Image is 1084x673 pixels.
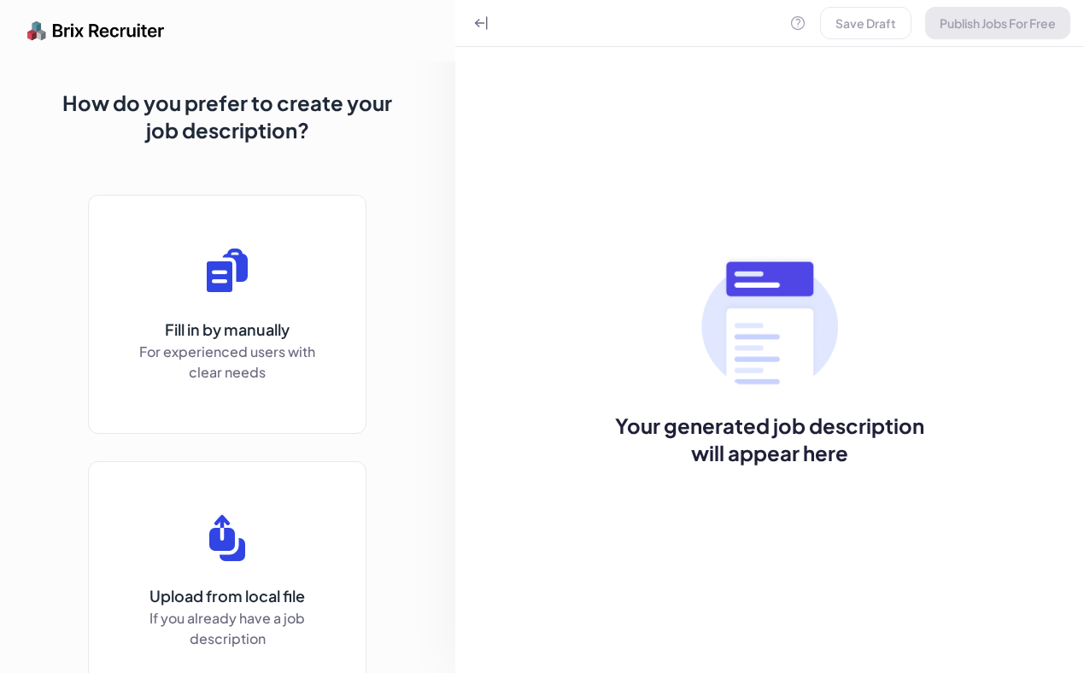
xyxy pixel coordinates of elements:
[133,318,321,342] p: Fill in by manually
[61,89,394,143] span: How do you prefer to create your job description?
[133,342,321,383] p: For experienced users with clear needs
[603,412,936,466] span: Your generated job description will appear here
[27,14,165,48] img: logo
[701,255,838,391] img: no txt
[88,195,366,434] button: Fill in by manuallyFor experienced users with clear needs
